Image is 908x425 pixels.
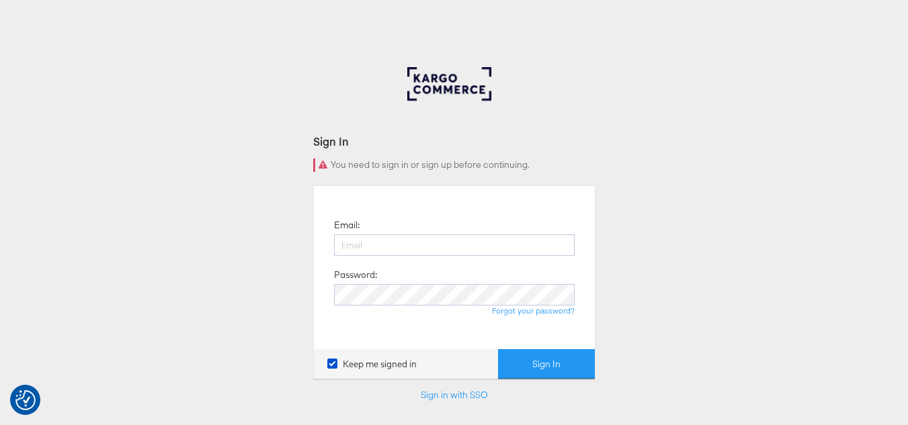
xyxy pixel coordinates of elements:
[15,390,36,410] button: Consent Preferences
[327,358,417,371] label: Keep me signed in
[334,269,377,281] label: Password:
[421,389,488,401] a: Sign in with SSO
[15,390,36,410] img: Revisit consent button
[498,349,595,379] button: Sign In
[313,134,595,149] div: Sign In
[492,305,575,316] a: Forgot your password?
[334,234,575,256] input: Email
[313,158,595,172] div: You need to sign in or sign up before continuing.
[334,219,360,232] label: Email:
